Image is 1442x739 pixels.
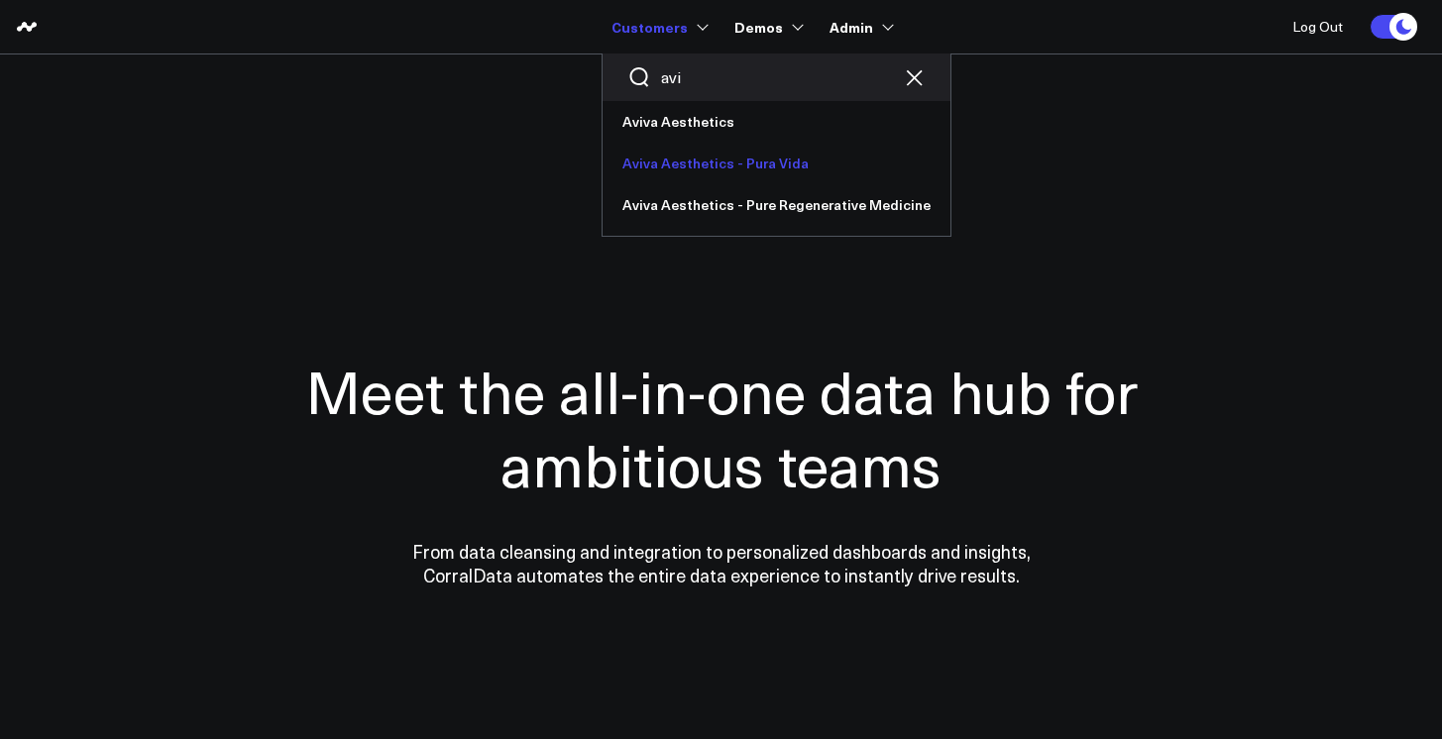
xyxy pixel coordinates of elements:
[603,143,950,184] a: Aviva Aesthetics - Pura Vida
[611,9,705,45] a: Customers
[902,65,926,89] button: Clear search
[603,101,950,143] a: Aviva Aesthetics
[734,9,800,45] a: Demos
[661,66,892,88] input: Search customers input
[830,9,890,45] a: Admin
[627,65,651,89] button: Search customers button
[370,540,1073,587] p: From data cleansing and integration to personalized dashboards and insights, CorralData automates...
[236,354,1207,500] h1: Meet the all-in-one data hub for ambitious teams
[603,184,950,226] a: Aviva Aesthetics - Pure Regenerative Medicine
